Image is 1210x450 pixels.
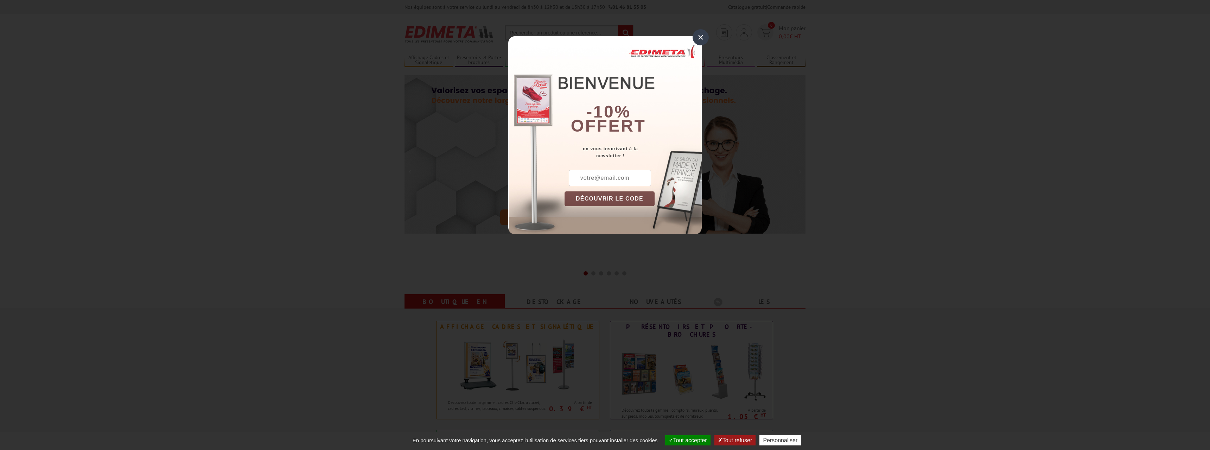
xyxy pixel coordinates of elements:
button: Personnaliser (fenêtre modale) [759,435,801,445]
div: en vous inscrivant à la newsletter ! [565,145,702,159]
b: -10% [586,102,631,121]
input: votre@email.com [569,170,651,186]
div: × [693,29,709,45]
span: En poursuivant votre navigation, vous acceptez l'utilisation de services tiers pouvant installer ... [409,437,661,443]
font: offert [571,116,646,135]
button: Tout accepter [665,435,711,445]
button: DÉCOUVRIR LE CODE [565,191,655,206]
button: Tout refuser [714,435,756,445]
